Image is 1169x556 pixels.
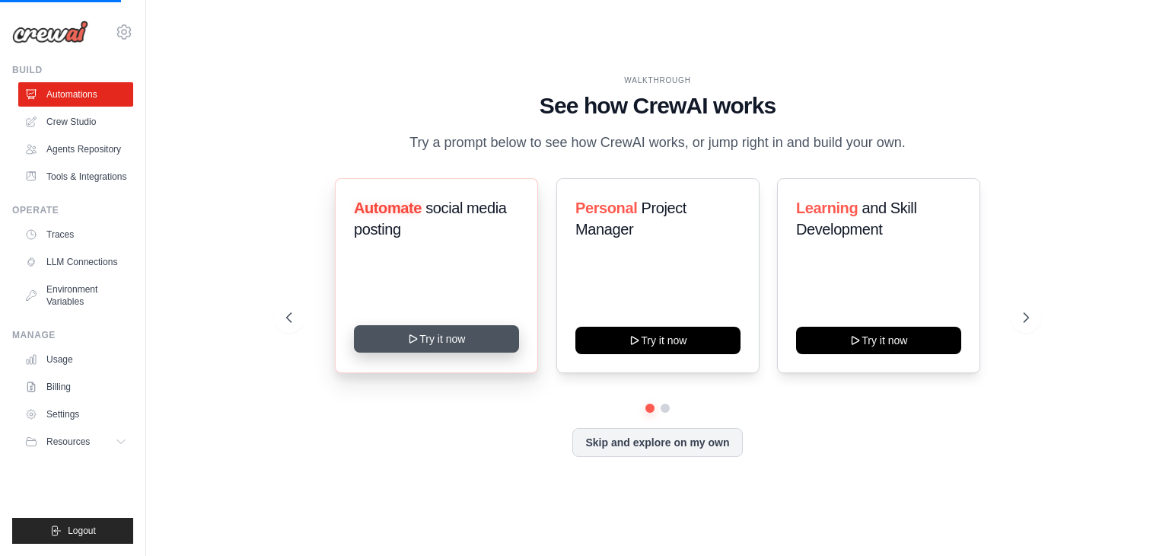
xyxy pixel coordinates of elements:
button: Try it now [575,327,741,354]
img: Logo [12,21,88,43]
h1: See how CrewAI works [286,92,1029,120]
button: Try it now [354,325,519,353]
a: Settings [18,402,133,427]
a: Billing [18,375,133,399]
span: Project Manager [575,200,686,238]
div: Manage [12,329,133,341]
button: Logout [12,518,133,544]
span: Logout [68,525,96,537]
span: Automate [354,200,422,216]
iframe: Chat Widget [1093,483,1169,556]
span: Resources [46,436,90,448]
div: WALKTHROUGH [286,75,1029,86]
a: Agents Repository [18,137,133,161]
button: Try it now [796,327,961,354]
span: Personal [575,200,637,216]
button: Skip and explore on my own [572,428,742,457]
span: social media posting [354,200,507,238]
span: Learning [796,200,858,216]
a: LLM Connections [18,250,133,274]
button: Resources [18,430,133,454]
a: Crew Studio [18,110,133,134]
a: Usage [18,347,133,372]
a: Automations [18,82,133,107]
div: Operate [12,204,133,216]
a: Traces [18,222,133,247]
a: Environment Variables [18,277,133,314]
a: Tools & Integrations [18,165,133,189]
div: Build [12,64,133,76]
p: Try a prompt below to see how CrewAI works, or jump right in and build your own. [402,132,913,154]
